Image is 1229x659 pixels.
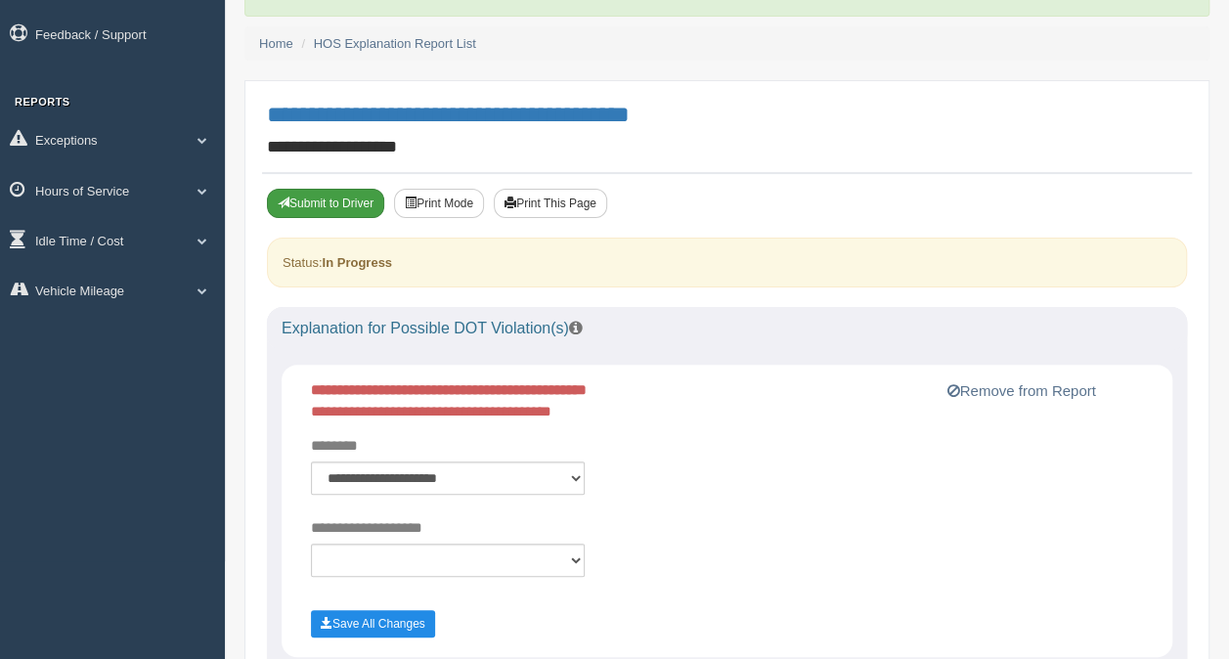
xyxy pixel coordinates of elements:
[314,36,476,51] a: HOS Explanation Report List
[267,189,384,218] button: Submit To Driver
[267,307,1187,350] div: Explanation for Possible DOT Violation(s)
[494,189,607,218] button: Print This Page
[267,238,1187,287] div: Status:
[394,189,484,218] button: Print Mode
[941,379,1101,403] button: Remove from Report
[311,610,435,637] button: Save
[322,255,392,270] strong: In Progress
[259,36,293,51] a: Home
